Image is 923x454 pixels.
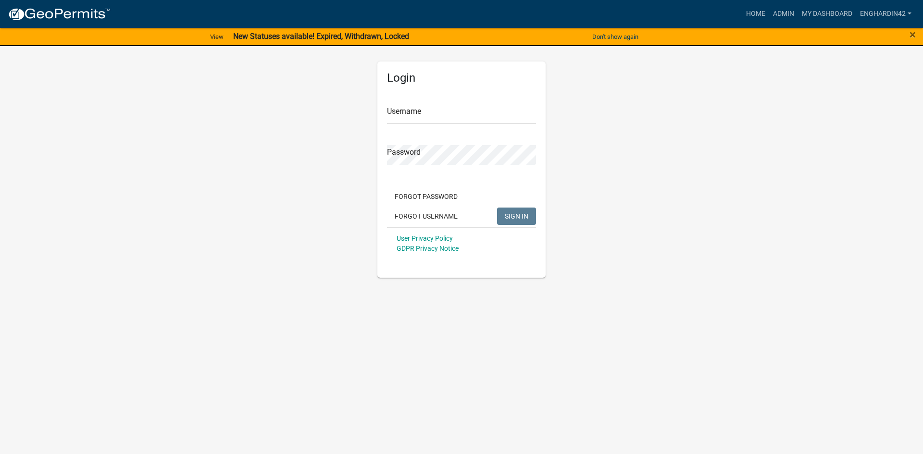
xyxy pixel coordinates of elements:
[798,5,856,23] a: My Dashboard
[505,212,528,220] span: SIGN IN
[397,245,459,252] a: GDPR Privacy Notice
[588,29,642,45] button: Don't show again
[856,5,915,23] a: EngHardin42
[910,28,916,41] span: ×
[387,208,465,225] button: Forgot Username
[387,188,465,205] button: Forgot Password
[742,5,769,23] a: Home
[497,208,536,225] button: SIGN IN
[387,71,536,85] h5: Login
[233,32,409,41] strong: New Statuses available! Expired, Withdrawn, Locked
[397,234,453,242] a: User Privacy Policy
[206,29,227,45] a: View
[769,5,798,23] a: Admin
[910,29,916,40] button: Close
